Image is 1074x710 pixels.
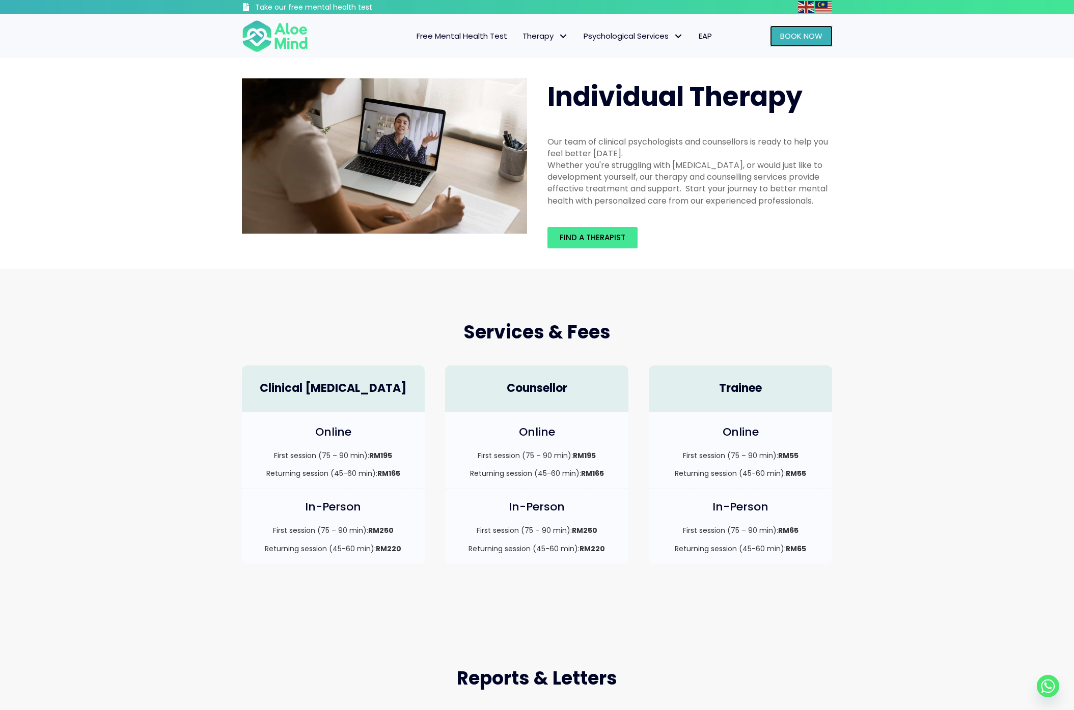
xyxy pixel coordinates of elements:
[659,499,822,515] h4: In-Person
[572,525,597,535] strong: RM250
[659,525,822,535] p: First session (75 – 90 min):
[778,450,798,461] strong: RM55
[417,31,507,41] span: Free Mental Health Test
[252,381,415,396] h4: Clinical [MEDICAL_DATA]
[252,450,415,461] p: First session (75 – 90 min):
[560,232,625,243] span: Find a therapist
[457,665,617,691] span: Reports & Letters
[242,78,527,234] img: Therapy online individual
[659,468,822,478] p: Returning session (45-60 min):
[659,424,822,440] h4: Online
[455,499,618,515] h4: In-Person
[584,31,683,41] span: Psychological Services
[252,525,415,535] p: First session (75 – 90 min):
[770,25,833,47] a: Book Now
[659,381,822,396] h4: Trainee
[573,450,596,461] strong: RM195
[581,468,604,478] strong: RM165
[691,25,720,47] a: EAP
[252,544,415,554] p: Returning session (45-60 min):
[252,424,415,440] h4: Online
[368,525,394,535] strong: RM250
[547,78,803,115] span: Individual Therapy
[671,29,686,44] span: Psychological Services: submenu
[455,544,618,554] p: Returning session (45-60 min):
[547,136,833,159] div: Our team of clinical psychologists and counsellors is ready to help you feel better [DATE].
[377,468,400,478] strong: RM165
[659,544,822,554] p: Returning session (45-60 min):
[252,468,415,478] p: Returning session (45-60 min):
[515,25,576,47] a: TherapyTherapy: submenu
[786,468,806,478] strong: RM55
[455,381,618,396] h4: Counsellor
[556,29,571,44] span: Therapy: submenu
[242,3,427,14] a: Take our free mental health test
[321,25,720,47] nav: Menu
[409,25,515,47] a: Free Mental Health Test
[255,3,427,13] h3: Take our free mental health test
[242,19,308,53] img: Aloe mind Logo
[547,227,638,248] a: Find a therapist
[376,544,401,554] strong: RM220
[778,525,798,535] strong: RM65
[699,31,712,41] span: EAP
[659,450,822,461] p: First session (75 – 90 min):
[798,1,815,13] a: English
[455,424,618,440] h4: Online
[815,1,832,13] img: ms
[463,319,611,345] span: Services & Fees
[1037,675,1059,697] a: Whatsapp
[522,31,568,41] span: Therapy
[455,450,618,461] p: First session (75 – 90 min):
[798,1,814,13] img: en
[252,499,415,515] h4: In-Person
[780,31,822,41] span: Book Now
[547,159,833,207] div: Whether you're struggling with [MEDICAL_DATA], or would just like to development yourself, our th...
[580,544,605,554] strong: RM220
[455,468,618,478] p: Returning session (45-60 min):
[455,525,618,535] p: First session (75 – 90 min):
[369,450,392,461] strong: RM195
[786,544,806,554] strong: RM65
[815,1,833,13] a: Malay
[576,25,691,47] a: Psychological ServicesPsychological Services: submenu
